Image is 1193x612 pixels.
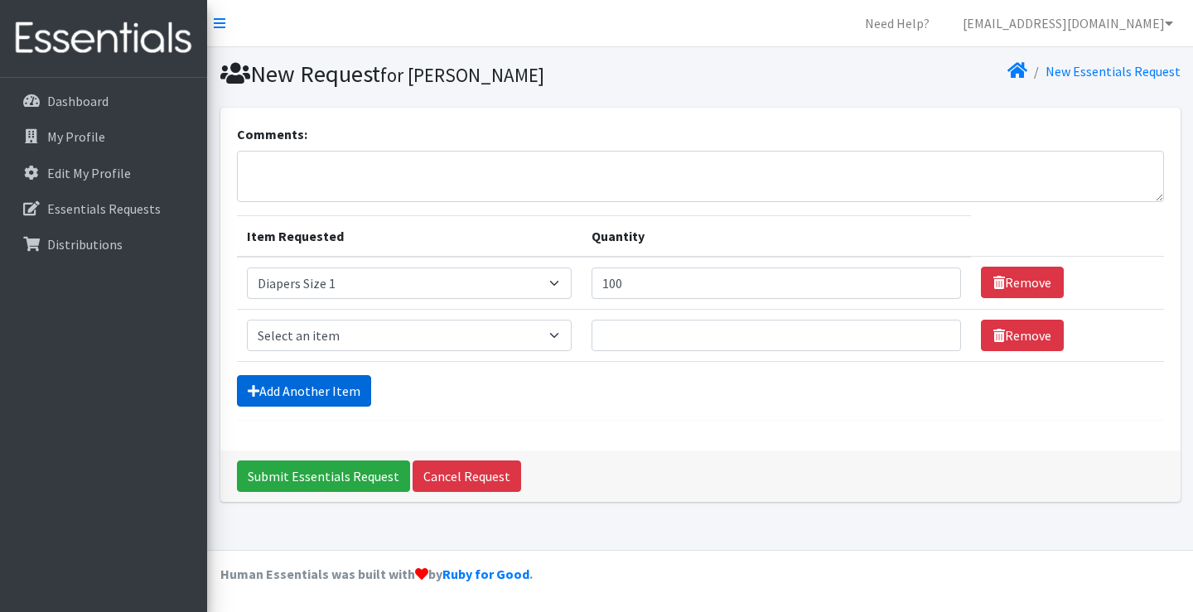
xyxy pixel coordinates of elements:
img: HumanEssentials [7,11,200,66]
h1: New Request [220,60,694,89]
label: Comments: [237,124,307,144]
a: Essentials Requests [7,192,200,225]
a: Cancel Request [413,460,521,492]
a: New Essentials Request [1046,63,1181,80]
th: Item Requested [237,215,582,257]
p: My Profile [47,128,105,145]
a: Add Another Item [237,375,371,407]
a: Ruby for Good [442,566,529,582]
a: Edit My Profile [7,157,200,190]
p: Dashboard [47,93,109,109]
a: Distributions [7,228,200,261]
input: Submit Essentials Request [237,460,410,492]
p: Essentials Requests [47,200,161,217]
p: Distributions [47,236,123,253]
small: for [PERSON_NAME] [380,63,544,87]
th: Quantity [582,215,971,257]
a: Dashboard [7,84,200,118]
strong: Human Essentials was built with by . [220,566,533,582]
a: Remove [981,267,1064,298]
a: Remove [981,320,1064,351]
a: My Profile [7,120,200,153]
p: Edit My Profile [47,165,131,181]
a: [EMAIL_ADDRESS][DOMAIN_NAME] [949,7,1186,40]
a: Need Help? [852,7,943,40]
